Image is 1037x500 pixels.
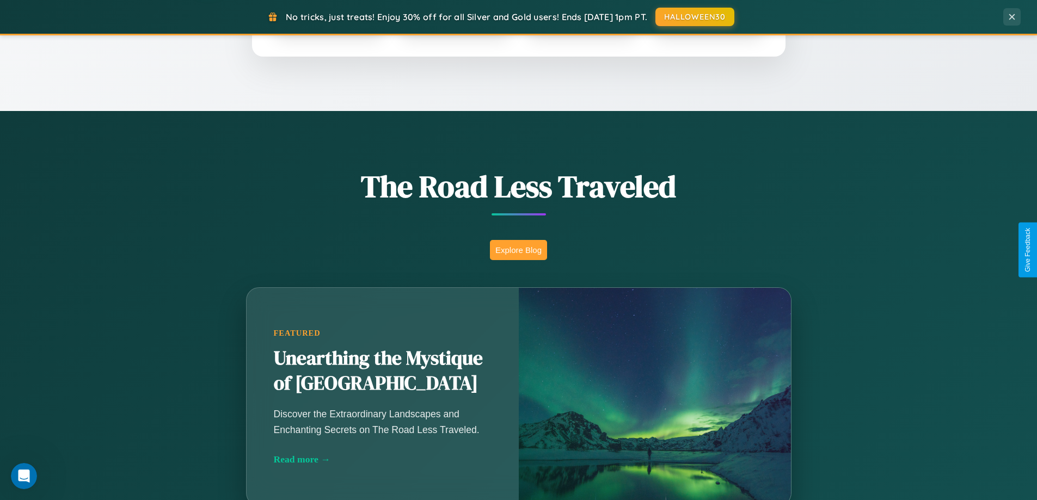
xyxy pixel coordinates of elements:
h1: The Road Less Traveled [192,165,845,207]
h2: Unearthing the Mystique of [GEOGRAPHIC_DATA] [274,346,492,396]
button: Explore Blog [490,240,547,260]
div: Read more → [274,454,492,465]
div: Give Feedback [1024,228,1032,272]
span: No tricks, just treats! Enjoy 30% off for all Silver and Gold users! Ends [DATE] 1pm PT. [286,11,647,22]
button: HALLOWEEN30 [655,8,734,26]
iframe: Intercom live chat [11,463,37,489]
p: Discover the Extraordinary Landscapes and Enchanting Secrets on The Road Less Traveled. [274,406,492,437]
div: Featured [274,329,492,338]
